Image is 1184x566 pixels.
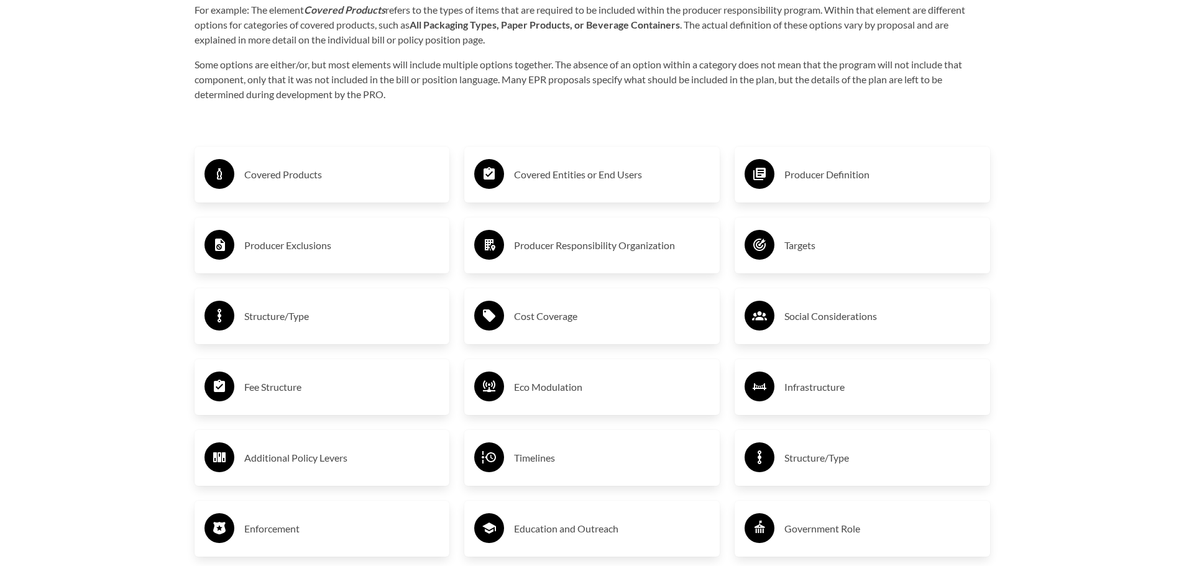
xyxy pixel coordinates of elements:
h3: Government Role [784,519,980,539]
h3: Structure/Type [784,448,980,468]
h3: Covered Entities or End Users [514,165,710,185]
h3: Structure/Type [244,306,440,326]
p: For example: The element refers to the types of items that are required to be included within the... [195,2,990,47]
h3: Fee Structure [244,377,440,397]
h3: Infrastructure [784,377,980,397]
p: Some options are either/or, but most elements will include multiple options together. The absence... [195,57,990,102]
strong: All Packaging Types, Paper Products, or Beverage Containers [410,19,680,30]
h3: Education and Outreach [514,519,710,539]
h3: Enforcement [244,519,440,539]
h3: Covered Products [244,165,440,185]
h3: Social Considerations [784,306,980,326]
h3: Additional Policy Levers [244,448,440,468]
h3: Producer Responsibility Organization [514,235,710,255]
h3: Timelines [514,448,710,468]
h3: Producer Definition [784,165,980,185]
h3: Targets [784,235,980,255]
h3: Producer Exclusions [244,235,440,255]
h3: Cost Coverage [514,306,710,326]
h3: Eco Modulation [514,377,710,397]
strong: Covered Products [304,4,385,16]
